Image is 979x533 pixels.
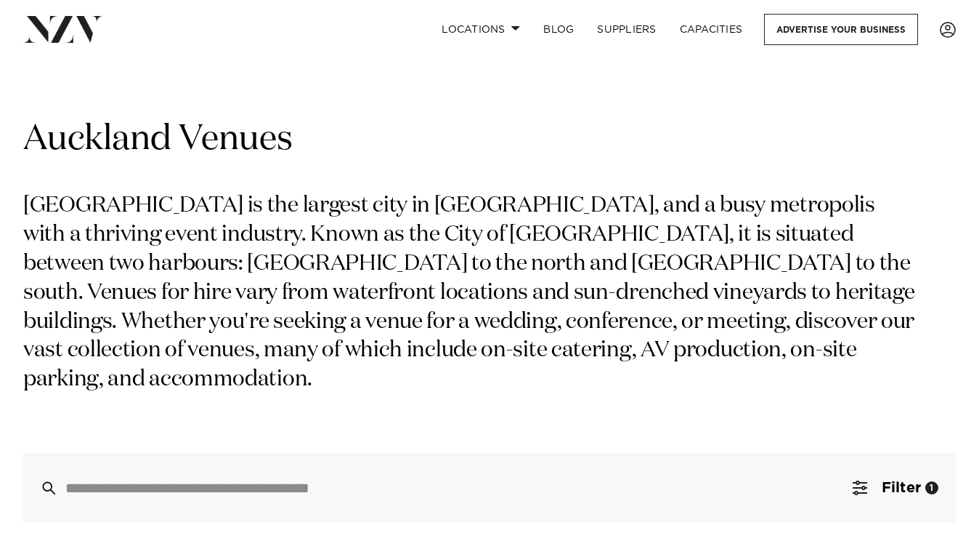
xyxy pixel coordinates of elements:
[23,117,956,163] h1: Auckland Venues
[23,192,921,395] p: [GEOGRAPHIC_DATA] is the largest city in [GEOGRAPHIC_DATA], and a busy metropolis with a thriving...
[835,453,956,523] button: Filter1
[668,14,755,45] a: Capacities
[585,14,667,45] a: SUPPLIERS
[882,481,921,495] span: Filter
[430,14,532,45] a: Locations
[532,14,585,45] a: BLOG
[925,481,938,494] div: 1
[764,14,918,45] a: Advertise your business
[23,16,102,42] img: nzv-logo.png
